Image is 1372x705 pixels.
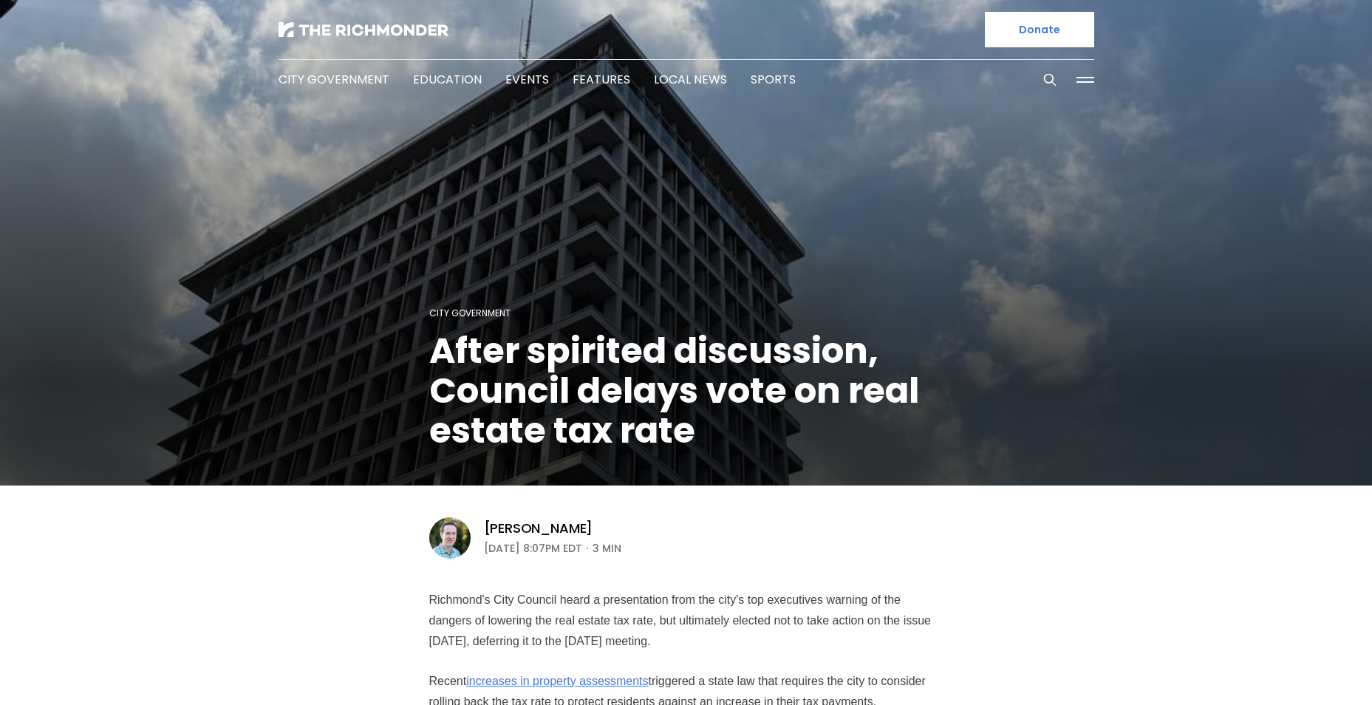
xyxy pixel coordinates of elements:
time: [DATE] 8:07PM EDT [484,539,582,557]
a: increases in property assessments [467,674,654,689]
a: Education [413,71,482,88]
a: Local News [654,71,727,88]
a: Sports [751,71,796,88]
a: City Government [429,307,511,319]
span: 3 min [593,539,621,557]
iframe: portal-trigger [1247,633,1372,705]
a: City Government [279,71,389,88]
h1: After spirited discussion, Council delays vote on real estate tax rate [429,331,943,451]
img: The Richmonder [279,22,448,37]
a: Features [573,71,630,88]
button: Search this site [1039,69,1061,91]
p: Richmond's City Council heard a presentation from the city's top executives warning of the danger... [429,590,943,652]
a: Events [505,71,549,88]
a: Donate [985,12,1094,47]
a: [PERSON_NAME] [484,520,593,537]
img: Michael Phillips [429,517,471,559]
